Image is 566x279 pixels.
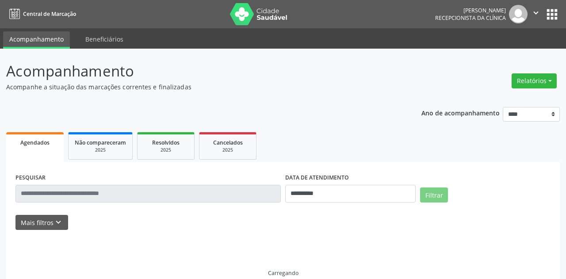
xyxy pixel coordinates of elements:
label: DATA DE ATENDIMENTO [285,171,349,185]
span: Central de Marcação [23,10,76,18]
div: 2025 [206,147,250,153]
a: Acompanhamento [3,31,70,49]
button:  [528,5,544,23]
span: Agendados [20,139,50,146]
button: Relatórios [512,73,557,88]
button: Filtrar [420,187,448,203]
button: apps [544,7,560,22]
div: [PERSON_NAME] [435,7,506,14]
label: PESQUISAR [15,171,46,185]
span: Cancelados [213,139,243,146]
a: Beneficiários [79,31,130,47]
div: 2025 [75,147,126,153]
i:  [531,8,541,18]
p: Acompanhe a situação das marcações correntes e finalizadas [6,82,394,92]
span: Não compareceram [75,139,126,146]
p: Acompanhamento [6,60,394,82]
div: 2025 [144,147,188,153]
button: Mais filtroskeyboard_arrow_down [15,215,68,230]
div: Carregando [268,269,298,277]
i: keyboard_arrow_down [54,218,63,227]
img: img [509,5,528,23]
p: Ano de acompanhamento [421,107,500,118]
span: Recepcionista da clínica [435,14,506,22]
span: Resolvidos [152,139,180,146]
a: Central de Marcação [6,7,76,21]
